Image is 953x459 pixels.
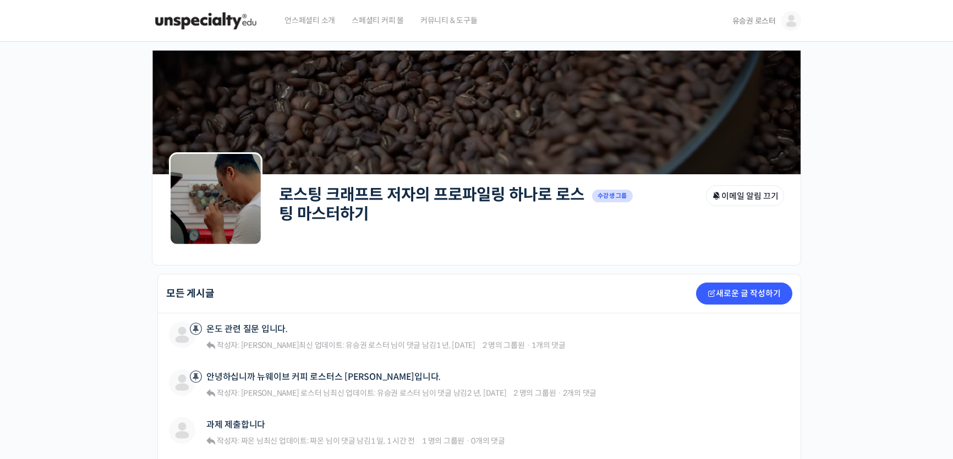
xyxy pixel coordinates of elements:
[310,436,324,446] span: 짜온
[696,283,792,305] a: 새로운 글 작성하기
[344,340,475,350] span: 님이 댓글 남김
[206,372,441,382] a: 안녕하십니까 뉴웨이브 커피 로스터스 [PERSON_NAME]입니다.
[471,436,505,446] span: 0개의 댓글
[375,388,506,398] span: 님이 댓글 남김
[422,436,464,446] span: 1 명의 그룹원
[217,340,299,350] span: 작성자: [PERSON_NAME]
[371,436,415,446] a: 1 일, 1 시간 전
[527,340,530,350] span: ·
[344,340,390,350] a: 유승권 로스터
[309,436,415,446] span: 님이 댓글 남김
[466,436,470,446] span: ·
[217,388,596,398] div: 최신 업데이트:
[732,16,776,26] span: 유승권 로스터
[377,388,420,398] span: 유승권 로스터
[592,190,633,202] span: 수강생 그룹
[279,185,584,224] a: 로스팅 크래프트 저자의 프로파일링 하나로 로스팅 마스터하기
[563,388,597,398] span: 2개의 댓글
[375,388,420,398] a: 유승권 로스터
[206,419,265,430] a: 과제 제출합니다
[467,388,506,398] a: 2 년, [DATE]
[483,340,525,350] span: 2 명의 그룹원
[436,340,475,350] a: 1 년, [DATE]
[513,388,556,398] span: 2 명의 그룹원
[706,185,784,206] button: 이메일 알림 끄기
[346,340,389,350] span: 유승권 로스터
[166,289,215,298] h2: 모든 게시글
[217,388,330,398] span: 작성자: [PERSON_NAME] 로스터 님
[532,340,566,350] span: 1개의 댓글
[557,388,561,398] span: ·
[217,436,505,446] div: 최신 업데이트:
[309,436,324,446] a: 짜온
[217,436,264,446] span: 작성자: 짜온 님
[169,152,262,246] img: Group logo of 로스팅 크래프트 저자의 프로파일링 하나로 로스팅 마스터하기
[206,324,288,334] a: 온도 관련 질문 입니다.
[217,340,566,350] div: 최신 업데이트:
